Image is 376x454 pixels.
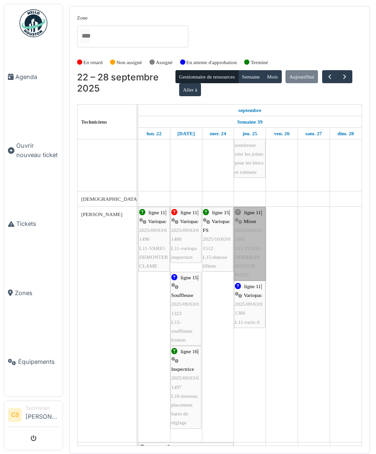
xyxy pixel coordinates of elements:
[203,218,230,233] span: Variopac FS
[179,83,201,96] button: Aller à
[171,245,197,260] span: L11-variopa inspection
[15,289,59,297] span: Zones
[244,283,261,289] span: ligne 11
[4,189,63,258] a: Tickets
[203,208,233,270] div: |
[235,301,263,316] span: 2025/09/63/01366
[8,408,22,422] li: CS
[238,70,264,83] button: Semaine
[175,70,239,83] button: Gestionnaire de ressources
[171,375,199,389] span: 2025/09/63/01497
[244,292,262,298] span: Variopac
[26,405,59,425] li: [PERSON_NAME]
[81,29,90,43] input: Tous
[285,70,318,83] button: Aujourd'hui
[263,70,282,83] button: Mois
[18,357,59,366] span: Équipements
[181,210,197,215] span: ligne 11
[235,133,264,175] span: L16 soutireuse trier les joints pour les blocs et robinets
[171,366,194,372] span: Inspectrice
[175,128,197,139] a: 23 septembre 2025
[81,196,180,202] span: [DEMOGRAPHIC_DATA][PERSON_NAME]
[148,218,167,224] span: Variopac
[171,301,199,316] span: 2025/09/63/01323
[139,245,168,269] span: L11-VARIO DEMONTER CLAME
[77,72,175,94] h2: 22 – 28 septembre 2025
[84,59,103,66] label: En retard
[156,59,173,66] label: Assigné
[236,105,264,116] a: 22 septembre 2025
[181,349,197,354] span: ligne 16
[240,128,259,139] a: 25 septembre 2025
[335,128,356,139] a: 28 septembre 2025
[171,273,201,345] div: |
[171,227,199,242] span: 2025/09/63/01466
[203,254,227,269] span: L15-depose liflette
[171,347,201,428] div: |
[272,128,292,139] a: 26 septembre 2025
[139,208,169,270] div: |
[19,9,47,37] img: Badge_color-CXgf-gQk.svg
[139,227,167,242] span: 2025/09/63/01496
[181,275,197,280] span: ligne 15
[4,112,63,190] a: Ouvrir nouveau ticket
[149,210,165,215] span: ligne 11
[26,405,59,412] div: Technicien
[212,210,229,215] span: ligne 15
[171,319,193,342] span: L15-souffleuse bouton
[251,59,268,66] label: Terminé
[337,70,352,84] button: Suivant
[15,72,59,81] span: Agenda
[16,141,59,159] span: Ouvrir nouveau ticket
[322,70,337,84] button: Précédent
[235,319,259,325] span: L11-vario tl
[117,59,142,66] label: Non assigné
[171,393,199,426] span: L16 mireuse, placement barre de réglage
[8,405,59,427] a: CS Technicien[PERSON_NAME]
[171,292,194,298] span: Souffleuse
[303,128,324,139] a: 27 septembre 2025
[186,59,237,66] label: En attente d'approbation
[175,445,193,451] span: Ioniseur
[207,128,228,139] a: 24 septembre 2025
[180,218,199,224] span: Variopac
[4,258,63,328] a: Zones
[235,116,265,128] a: Semaine 39
[4,328,63,397] a: Équipements
[203,236,231,250] span: 2025/10/63/01512
[144,128,164,139] a: 22 septembre 2025
[4,42,63,112] a: Agenda
[235,282,265,327] div: |
[149,445,165,451] span: ligne 15
[81,211,123,217] span: [PERSON_NAME]
[81,119,107,125] span: Techniciens
[171,208,201,262] div: |
[77,14,88,22] label: Zone
[16,219,59,228] span: Tickets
